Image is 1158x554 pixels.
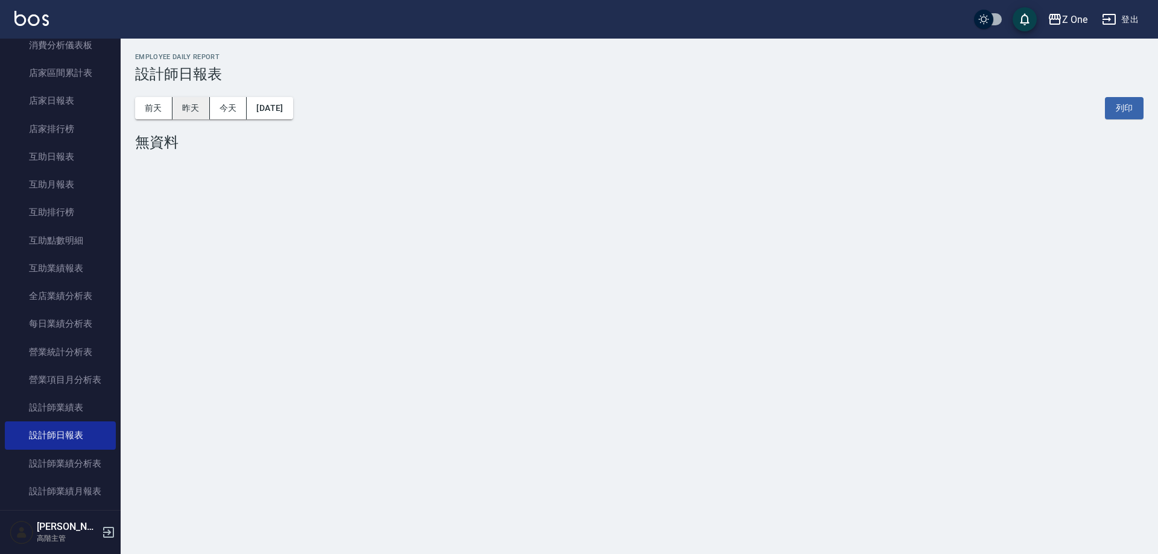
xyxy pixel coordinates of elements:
a: 店家日報表 [5,87,116,115]
h5: [PERSON_NAME] [37,521,98,533]
div: 無資料 [135,134,1144,151]
div: Z One [1062,12,1087,27]
a: 每日業績分析表 [5,310,116,338]
a: 設計師業績分析表 [5,450,116,477]
a: 設計師抽成報表 [5,505,116,533]
a: 互助點數明細 [5,227,116,254]
a: 設計師業績表 [5,394,116,421]
a: 營業項目月分析表 [5,366,116,394]
a: 全店業績分析表 [5,282,116,310]
button: 列印 [1105,97,1144,119]
a: 互助日報表 [5,143,116,171]
a: 互助業績報表 [5,254,116,282]
button: 昨天 [172,97,210,119]
a: 設計師業績月報表 [5,477,116,505]
h3: 設計師日報表 [135,66,1144,83]
button: [DATE] [247,97,293,119]
img: Logo [14,11,49,26]
a: 互助排行榜 [5,198,116,226]
button: 登出 [1097,8,1144,31]
a: 消費分析儀表板 [5,31,116,59]
button: 今天 [210,97,247,119]
a: 店家排行榜 [5,115,116,143]
button: 前天 [135,97,172,119]
a: 互助月報表 [5,171,116,198]
p: 高階主管 [37,533,98,544]
a: 設計師日報表 [5,421,116,449]
h2: Employee Daily Report [135,53,1144,61]
button: save [1013,7,1037,31]
button: Z One [1043,7,1092,32]
img: Person [10,520,34,544]
a: 店家區間累計表 [5,59,116,87]
a: 營業統計分析表 [5,338,116,366]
